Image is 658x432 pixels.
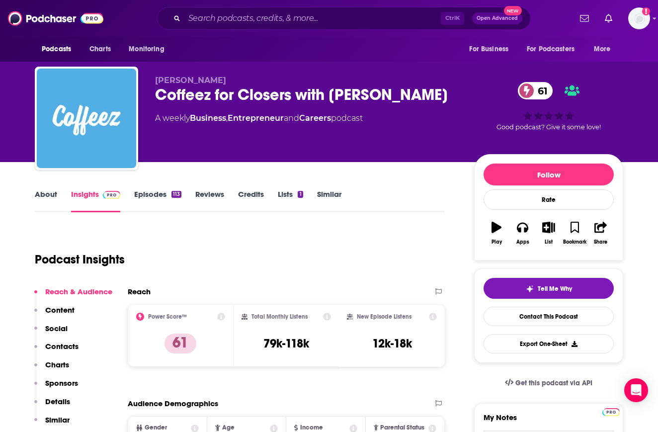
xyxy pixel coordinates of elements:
span: Open Advanced [477,16,518,21]
span: Good podcast? Give it some love! [496,123,601,131]
p: Content [45,305,75,315]
input: Search podcasts, credits, & more... [184,10,441,26]
h1: Podcast Insights [35,252,125,267]
button: Follow [484,164,614,185]
a: Show notifications dropdown [601,10,616,27]
button: Contacts [34,342,79,360]
img: User Profile [628,7,650,29]
span: Parental Status [380,425,424,431]
img: Podchaser Pro [602,408,620,416]
span: For Business [469,42,508,56]
span: Ctrl K [441,12,464,25]
span: and [284,113,299,123]
button: Bookmark [562,215,587,251]
p: Reach & Audience [45,287,112,296]
div: Bookmark [563,239,586,245]
img: Coffeez for Closers with Joe Shalaby [37,69,136,168]
label: My Notes [484,413,614,430]
span: Get this podcast via API [515,379,592,387]
span: For Podcasters [527,42,575,56]
button: open menu [587,40,623,59]
p: Social [45,324,68,333]
div: Rate [484,189,614,210]
button: Details [34,397,70,415]
span: Logged in as evankrask [628,7,650,29]
p: Similar [45,415,70,425]
span: Age [222,425,235,431]
a: Entrepreneur [228,113,284,123]
div: 113 [171,191,181,198]
p: Charts [45,360,69,369]
h2: Power Score™ [148,313,187,320]
a: Pro website [602,407,620,416]
button: Export One-Sheet [484,334,614,353]
h2: Total Monthly Listens [251,313,308,320]
span: Monitoring [129,42,164,56]
div: Apps [516,239,529,245]
div: List [545,239,553,245]
div: Share [594,239,607,245]
span: New [504,6,522,15]
p: 61 [164,334,196,353]
span: Charts [89,42,111,56]
h2: New Episode Listens [357,313,411,320]
h3: 79k-118k [263,336,309,351]
button: open menu [122,40,177,59]
a: Get this podcast via API [497,371,600,395]
a: Careers [299,113,331,123]
a: Lists1 [278,189,303,212]
button: Show profile menu [628,7,650,29]
a: Business [190,113,226,123]
a: Charts [83,40,117,59]
button: Charts [34,360,69,378]
button: Sponsors [34,378,78,397]
a: 61 [518,82,553,99]
a: Similar [317,189,341,212]
span: Tell Me Why [538,285,572,293]
h2: Reach [128,287,151,296]
a: Show notifications dropdown [576,10,593,27]
span: Gender [145,425,167,431]
div: 1 [298,191,303,198]
img: Podchaser - Follow, Share and Rate Podcasts [8,9,103,28]
a: Credits [238,189,264,212]
button: Social [34,324,68,342]
div: Play [492,239,502,245]
span: , [226,113,228,123]
a: InsightsPodchaser Pro [71,189,120,212]
span: Income [300,425,323,431]
button: tell me why sparkleTell Me Why [484,278,614,299]
button: open menu [462,40,521,59]
a: Contact This Podcast [484,307,614,326]
h3: 12k-18k [372,336,412,351]
a: Episodes113 [134,189,181,212]
p: Contacts [45,342,79,351]
div: Search podcasts, credits, & more... [157,7,531,30]
a: Reviews [195,189,224,212]
button: List [536,215,562,251]
span: Podcasts [42,42,71,56]
svg: Add a profile image [642,7,650,15]
a: About [35,189,57,212]
button: open menu [35,40,84,59]
span: 61 [528,82,553,99]
button: Reach & Audience [34,287,112,305]
button: Content [34,305,75,324]
p: Details [45,397,70,406]
button: Open AdvancedNew [472,12,522,24]
button: open menu [520,40,589,59]
span: [PERSON_NAME] [155,76,226,85]
p: Sponsors [45,378,78,388]
img: Podchaser Pro [103,191,120,199]
div: A weekly podcast [155,112,363,124]
button: Share [588,215,614,251]
button: Play [484,215,509,251]
button: Apps [509,215,535,251]
div: Open Intercom Messenger [624,378,648,402]
img: tell me why sparkle [526,285,534,293]
div: 61Good podcast? Give it some love! [474,76,623,137]
h2: Audience Demographics [128,399,218,408]
span: More [594,42,611,56]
